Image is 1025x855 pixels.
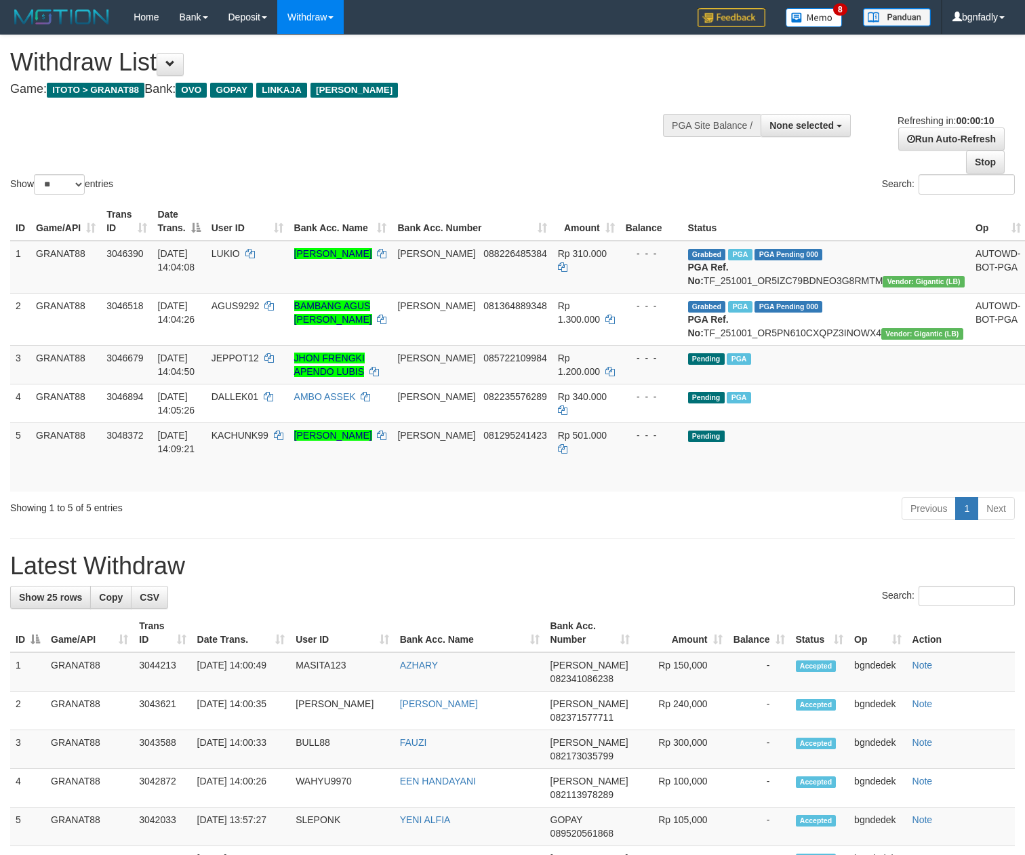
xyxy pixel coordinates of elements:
[45,808,134,846] td: GRANAT88
[898,127,1005,151] a: Run Auto-Refresh
[863,8,931,26] img: panduan.png
[397,391,475,402] span: [PERSON_NAME]
[728,692,790,730] td: -
[400,737,427,748] a: FAUZI
[728,652,790,692] td: -
[552,202,620,241] th: Amount: activate to sort column ascending
[45,692,134,730] td: GRANAT88
[978,497,1015,520] a: Next
[34,174,85,195] select: Showentries
[212,248,240,259] span: LUKIO
[19,592,82,603] span: Show 25 rows
[134,692,191,730] td: 3043621
[761,114,851,137] button: None selected
[796,660,837,672] span: Accepted
[206,202,289,241] th: User ID: activate to sort column ascending
[728,249,752,260] span: Marked by bgndedek
[688,301,726,313] span: Grabbed
[294,430,372,441] a: [PERSON_NAME]
[550,673,614,684] span: Copy 082341086238 to clipboard
[902,497,956,520] a: Previous
[31,241,101,294] td: GRANAT88
[290,769,395,808] td: WAHYU9970
[635,614,727,652] th: Amount: activate to sort column ascending
[153,202,206,241] th: Date Trans.: activate to sort column descending
[134,614,191,652] th: Trans ID: activate to sort column ascending
[294,391,356,402] a: AMBO ASSEK
[45,652,134,692] td: GRANAT88
[688,262,729,286] b: PGA Ref. No:
[728,730,790,769] td: -
[688,431,725,442] span: Pending
[483,248,546,259] span: Copy 088226485384 to clipboard
[400,776,476,787] a: EEN HANDAYANI
[10,241,31,294] td: 1
[10,384,31,422] td: 4
[483,300,546,311] span: Copy 081364889348 to clipboard
[10,202,31,241] th: ID
[158,391,195,416] span: [DATE] 14:05:26
[635,769,727,808] td: Rp 100,000
[796,738,837,749] span: Accepted
[158,353,195,377] span: [DATE] 14:04:50
[956,115,994,126] strong: 00:00:10
[755,249,822,260] span: PGA Pending
[192,808,291,846] td: [DATE] 13:57:27
[310,83,398,98] span: [PERSON_NAME]
[728,614,790,652] th: Balance: activate to sort column ascending
[10,7,113,27] img: MOTION_logo.png
[134,769,191,808] td: 3042872
[796,776,837,788] span: Accepted
[10,293,31,345] td: 2
[210,83,253,98] span: GOPAY
[10,769,45,808] td: 4
[728,769,790,808] td: -
[45,614,134,652] th: Game/API: activate to sort column ascending
[45,769,134,808] td: GRANAT88
[256,83,307,98] span: LINKAJA
[395,614,545,652] th: Bank Acc. Name: activate to sort column ascending
[134,730,191,769] td: 3043588
[881,328,963,340] span: Vendor URL: https://dashboard.q2checkout.com/secure
[683,202,970,241] th: Status
[849,652,906,692] td: bgndedek
[90,586,132,609] a: Copy
[550,660,628,671] span: [PERSON_NAME]
[728,808,790,846] td: -
[10,49,670,76] h1: Withdraw List
[392,202,552,241] th: Bank Acc. Number: activate to sort column ascending
[786,8,843,27] img: Button%20Memo.svg
[10,496,417,515] div: Showing 1 to 5 of 5 entries
[31,345,101,384] td: GRANAT88
[898,115,994,126] span: Refreshing in:
[882,586,1015,606] label: Search:
[10,808,45,846] td: 5
[550,776,628,787] span: [PERSON_NAME]
[106,248,144,259] span: 3046390
[134,652,191,692] td: 3044213
[849,769,906,808] td: bgndedek
[290,652,395,692] td: MASITA123
[955,497,978,520] a: 1
[10,345,31,384] td: 3
[626,351,677,365] div: - - -
[883,276,965,287] span: Vendor URL: https://dashboard.q2checkout.com/secure
[755,301,822,313] span: PGA Pending
[400,698,478,709] a: [PERSON_NAME]
[558,430,607,441] span: Rp 501.000
[550,814,582,825] span: GOPAY
[912,698,933,709] a: Note
[626,299,677,313] div: - - -
[550,751,614,761] span: Copy 082173035799 to clipboard
[550,712,614,723] span: Copy 082371577711 to clipboard
[192,730,291,769] td: [DATE] 14:00:33
[176,83,207,98] span: OVO
[158,430,195,454] span: [DATE] 14:09:21
[140,592,159,603] span: CSV
[790,614,849,652] th: Status: activate to sort column ascending
[796,815,837,827] span: Accepted
[290,730,395,769] td: BULL88
[912,776,933,787] a: Note
[558,248,607,259] span: Rp 310.000
[397,430,475,441] span: [PERSON_NAME]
